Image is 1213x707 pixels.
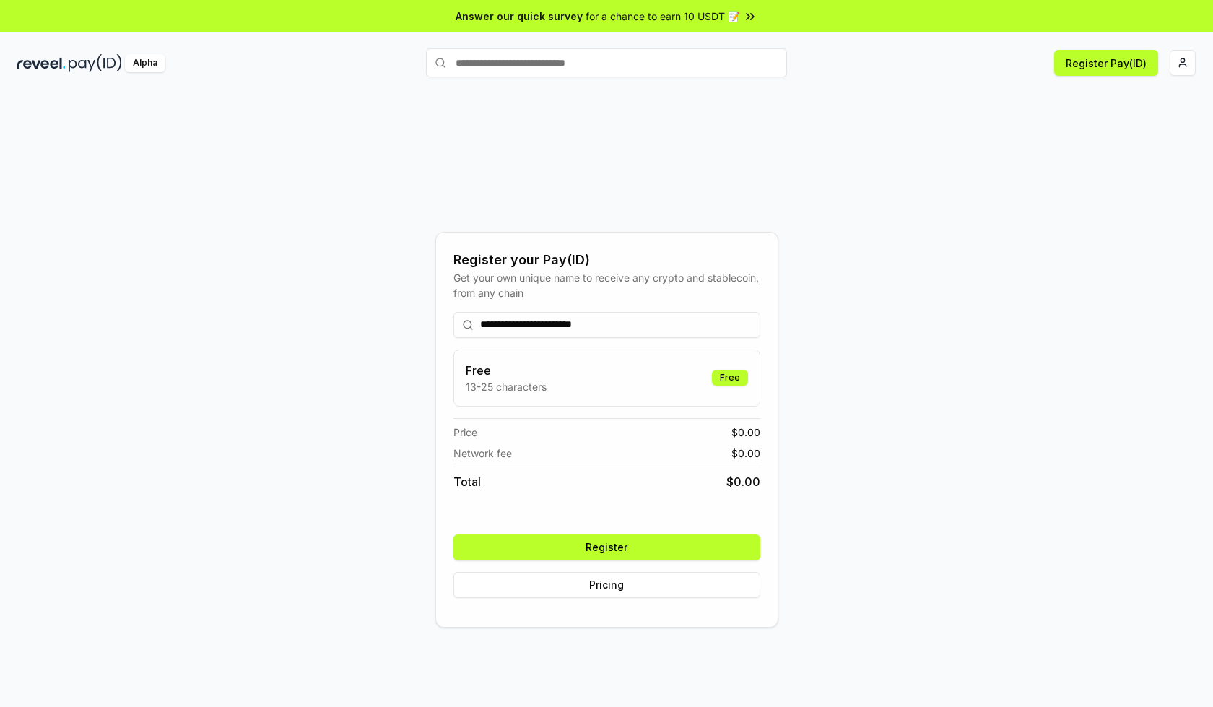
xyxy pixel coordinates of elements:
img: pay_id [69,54,122,72]
h3: Free [466,362,547,379]
button: Register Pay(ID) [1054,50,1158,76]
button: Register [453,534,760,560]
span: Answer our quick survey [456,9,583,24]
span: Price [453,425,477,440]
span: for a chance to earn 10 USDT 📝 [586,9,740,24]
p: 13-25 characters [466,379,547,394]
div: Register your Pay(ID) [453,250,760,270]
span: Total [453,473,481,490]
span: $ 0.00 [731,425,760,440]
div: Alpha [125,54,165,72]
span: Network fee [453,446,512,461]
span: $ 0.00 [726,473,760,490]
button: Pricing [453,572,760,598]
img: reveel_dark [17,54,66,72]
div: Free [712,370,748,386]
div: Get your own unique name to receive any crypto and stablecoin, from any chain [453,270,760,300]
span: $ 0.00 [731,446,760,461]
